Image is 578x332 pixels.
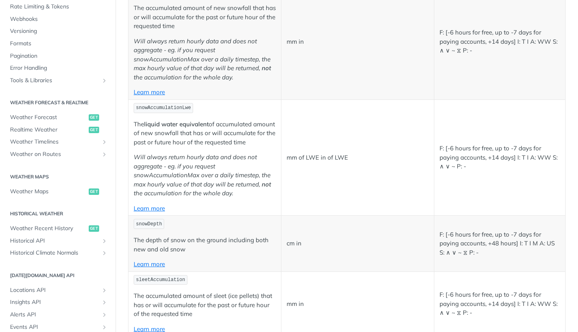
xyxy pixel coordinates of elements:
span: Rate Limiting & Tokens [10,3,108,11]
span: Versioning [10,27,108,35]
strong: liquid water equivalent [144,120,209,128]
p: mm in [287,300,429,309]
a: Weather on RoutesShow subpages for Weather on Routes [6,148,110,160]
a: Formats [6,38,110,50]
span: Error Handling [10,64,108,72]
span: get [89,127,99,133]
h2: Weather Maps [6,173,110,180]
p: The accumulated amount of new snowfall that has or will accumulate for the past or future hour of... [134,4,276,31]
a: Learn more [134,204,165,212]
a: Versioning [6,25,110,37]
span: Alerts API [10,311,99,319]
span: sleetAccumulation [136,277,185,283]
button: Show subpages for Historical Climate Normals [101,250,108,256]
em: Will always return hourly data and does not aggregate - eg. if you request snowAccumulationMax ov... [134,153,271,188]
span: Formats [10,40,108,48]
p: F: [-6 hours for free, up to -7 days for paying accounts, +14 days] I: T I A: WW S: ∧ ∨ ~ ⧖ P: - [440,28,560,55]
p: The accumulated amount of sleet (ice pellets) that has or will accumulate for the past or future ... [134,292,276,319]
a: Historical Climate NormalsShow subpages for Historical Climate Normals [6,247,110,259]
span: Realtime Weather [10,126,87,134]
p: F: [-6 hours for free, up to -7 days for paying accounts, +14 days] I: T I A: WW S: ∧ ∨ ~ ⧖ P: - [440,290,560,318]
em: Will always return hourly data and does not aggregate - eg. if you request snowAccumulationMax ov... [134,37,271,72]
button: Show subpages for Historical API [101,238,108,244]
a: Rate Limiting & Tokens [6,1,110,13]
a: Error Handling [6,62,110,74]
p: cm in [287,239,429,248]
a: Insights APIShow subpages for Insights API [6,296,110,308]
a: Learn more [134,88,165,96]
span: get [89,225,99,232]
h2: Historical Weather [6,210,110,217]
p: F: [-6 hours for free, up to -7 days for paying accounts, +48 hours] I: T I M A: US S: ∧ ∨ ~ ⧖ P: - [440,230,560,257]
h2: [DATE][DOMAIN_NAME] API [6,272,110,279]
p: mm in [287,37,429,47]
span: Tools & Libraries [10,77,99,85]
span: get [89,114,99,121]
span: Webhooks [10,15,108,23]
button: Show subpages for Tools & Libraries [101,77,108,84]
a: Learn more [134,260,165,268]
button: Show subpages for Alerts API [101,312,108,318]
em: the accumulation for the whole day. [134,189,233,197]
a: Realtime Weatherget [6,124,110,136]
button: Show subpages for Weather on Routes [101,151,108,158]
span: Insights API [10,298,99,306]
span: Weather Recent History [10,225,87,233]
strong: not [262,180,271,188]
span: Weather Maps [10,188,87,196]
button: Show subpages for Insights API [101,299,108,306]
span: Historical API [10,237,99,245]
span: Weather Forecast [10,113,87,121]
em: the accumulation for the whole day. [134,73,233,81]
span: Events API [10,323,99,331]
button: Show subpages for Locations API [101,287,108,294]
strong: not [262,64,271,72]
a: Tools & LibrariesShow subpages for Tools & Libraries [6,75,110,87]
a: Locations APIShow subpages for Locations API [6,284,110,296]
span: Weather Timelines [10,138,99,146]
a: Weather Forecastget [6,111,110,123]
a: Weather TimelinesShow subpages for Weather Timelines [6,136,110,148]
button: Show subpages for Weather Timelines [101,139,108,145]
a: Pagination [6,50,110,62]
span: Locations API [10,286,99,294]
p: The depth of snow on the ground including both new and old snow [134,236,276,254]
span: Historical Climate Normals [10,249,99,257]
span: snowDepth [136,221,162,227]
span: Weather on Routes [10,150,99,158]
a: Weather Mapsget [6,186,110,198]
span: Pagination [10,52,108,60]
h2: Weather Forecast & realtime [6,99,110,106]
a: Alerts APIShow subpages for Alerts API [6,309,110,321]
a: Historical APIShow subpages for Historical API [6,235,110,247]
a: Weather Recent Historyget [6,223,110,235]
p: mm of LWE in of LWE [287,153,429,162]
p: F: [-6 hours for free, up to -7 days for paying accounts, +14 days] I: T I A: WW S: ∧ ∨ ~ P: - [440,144,560,171]
button: Show subpages for Events API [101,324,108,330]
a: Webhooks [6,13,110,25]
p: The of accumulated amount of new snowfall that has or will accumulate for the past or future hour... [134,120,276,147]
span: get [89,188,99,195]
span: snowAccumulationLwe [136,105,191,111]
